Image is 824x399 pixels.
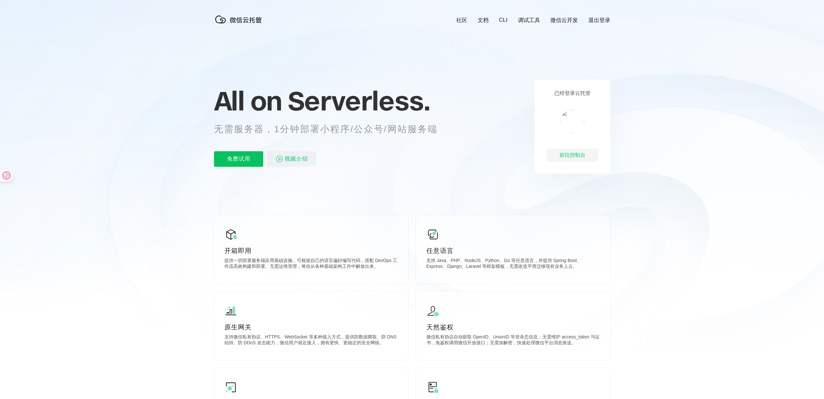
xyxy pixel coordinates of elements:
p: 支持 Java、PHP、NodeJS、Python、Go 等任意语言，并提供 Spring Boot、Express、Django、Laravel 等框架模板，无需改造平滑迁移现有业务上云。 [426,258,600,271]
p: 提供一切部署服务端应用基础设施，可根据自己的语言偏好编写代码，搭配 DevOps 工作流高效构建和部署。无需运维管理，将你从各种基础架构工作中解放出来。 [224,258,398,271]
a: 微信云开发 [550,17,578,24]
p: 无需服务器，1分钟部署小程序/公众号/网站服务端 [214,123,450,136]
p: 天然鉴权 [426,323,600,332]
img: 微信云托管 [214,13,266,26]
p: 支持微信私有协议、HTTPS、WebSocket 等多种接入方式，提供防数据爬取、防 DNS 劫持、防 DDoS 攻击能力，微信用户就近接入，拥有更快、更稳定的安全网络。 [224,334,398,347]
p: 原生网关 [224,323,398,332]
img: video_play.svg [276,155,283,163]
span: 视频介绍 [285,151,308,167]
span: All on [214,85,282,117]
p: 免费试用 [214,151,263,167]
a: CLI [499,17,507,23]
p: 微信私有协议自动获取 OpenID、UnionID 等登录态信息；无需维护 access_token 与证书，免鉴权调用微信开放接口；无需加解密，快速处理微信平台消息推送。 [426,334,600,347]
a: 调试工具 [518,17,540,24]
a: 退出登录 [588,17,610,24]
p: 已经登录云托管 [554,90,591,97]
span: Serverless. [288,85,430,117]
a: 文档 [478,17,489,24]
p: 任意语言 [426,246,600,255]
div: 前往控制台 [547,149,598,162]
p: 开箱即用 [224,246,398,255]
a: 社区 [456,17,467,24]
a: 微信云托管 [214,21,266,27]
